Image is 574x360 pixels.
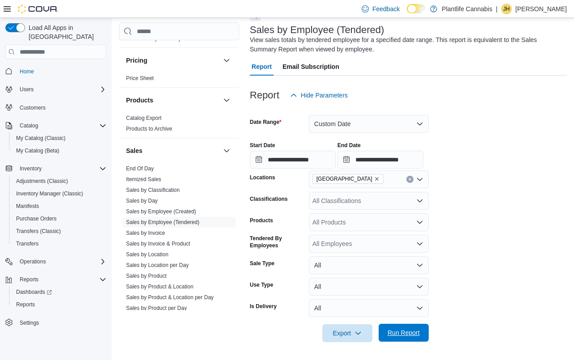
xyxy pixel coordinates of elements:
[16,66,38,77] a: Home
[126,187,180,193] a: Sales by Classification
[126,240,190,247] span: Sales by Invoice & Product
[126,208,196,215] a: Sales by Employee (Created)
[13,188,87,199] a: Inventory Manager (Classic)
[16,318,42,328] a: Settings
[13,226,64,237] a: Transfers (Classic)
[119,113,239,138] div: Products
[309,278,429,296] button: All
[20,86,34,93] span: Users
[16,317,106,328] span: Settings
[16,120,106,131] span: Catalog
[126,273,167,279] a: Sales by Product
[2,64,110,77] button: Home
[221,55,232,66] button: Pricing
[126,126,172,132] a: Products to Archive
[126,283,194,290] span: Sales by Product & Location
[16,190,83,197] span: Inventory Manager (Classic)
[13,238,106,249] span: Transfers
[13,238,42,249] a: Transfers
[126,262,189,268] a: Sales by Location per Day
[503,4,510,14] span: JH
[126,56,219,65] button: Pricing
[13,133,69,144] a: My Catalog (Classic)
[20,165,42,172] span: Inventory
[13,299,106,310] span: Reports
[13,176,106,186] span: Adjustments (Classic)
[250,303,277,310] label: Is Delivery
[16,120,42,131] button: Catalog
[250,151,336,169] input: Press the down key to open a popover containing a calendar.
[309,115,429,133] button: Custom Date
[16,301,35,308] span: Reports
[126,125,172,132] span: Products to Archive
[126,251,169,258] a: Sales by Location
[250,142,275,149] label: Start Date
[126,272,167,280] span: Sales by Product
[126,262,189,269] span: Sales by Location per Day
[374,176,380,182] button: Remove Spruce Grove from selection in this group
[16,240,38,247] span: Transfers
[250,260,274,267] label: Sale Type
[16,256,106,267] span: Operations
[16,274,42,285] button: Reports
[309,256,429,274] button: All
[250,174,275,181] label: Locations
[250,35,562,54] div: View sales totals by tendered employee for a specified date range. This report is equivalent to t...
[126,229,165,237] span: Sales by Invoice
[13,133,106,144] span: My Catalog (Classic)
[126,219,199,226] span: Sales by Employee (Tendered)
[9,212,110,225] button: Purchase Orders
[126,176,161,182] a: Itemized Sales
[9,187,110,200] button: Inventory Manager (Classic)
[13,287,55,297] a: Dashboards
[406,176,414,183] button: Clear input
[9,144,110,157] button: My Catalog (Beta)
[126,75,154,82] span: Price Sheet
[16,256,50,267] button: Operations
[221,145,232,156] button: Sales
[250,195,288,203] label: Classifications
[16,215,57,222] span: Purchase Orders
[2,162,110,175] button: Inventory
[13,299,38,310] a: Reports
[9,200,110,212] button: Manifests
[20,122,38,129] span: Catalog
[126,241,190,247] a: Sales by Invoice & Product
[16,274,106,285] span: Reports
[16,65,106,76] span: Home
[9,286,110,298] a: Dashboards
[250,119,282,126] label: Date Range
[126,146,143,155] h3: Sales
[372,4,400,13] span: Feedback
[416,176,423,183] button: Open list of options
[16,203,39,210] span: Manifests
[16,135,66,142] span: My Catalog (Classic)
[317,174,372,183] span: [GEOGRAPHIC_DATA]
[16,102,49,113] a: Customers
[119,73,239,87] div: Pricing
[126,198,158,204] a: Sales by Day
[16,228,61,235] span: Transfers (Classic)
[20,319,39,326] span: Settings
[16,102,106,113] span: Customers
[9,132,110,144] button: My Catalog (Classic)
[126,75,154,81] a: Price Sheet
[20,104,46,111] span: Customers
[9,225,110,237] button: Transfers (Classic)
[126,96,153,105] h3: Products
[416,219,423,226] button: Open list of options
[2,119,110,132] button: Catalog
[25,23,106,41] span: Load All Apps in [GEOGRAPHIC_DATA]
[338,142,361,149] label: End Date
[126,114,161,122] span: Catalog Export
[312,174,384,184] span: Spruce Grove
[252,58,272,76] span: Report
[309,299,429,317] button: All
[13,145,63,156] a: My Catalog (Beta)
[20,276,38,283] span: Reports
[126,230,165,236] a: Sales by Invoice
[283,58,339,76] span: Email Subscription
[250,90,279,101] h3: Report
